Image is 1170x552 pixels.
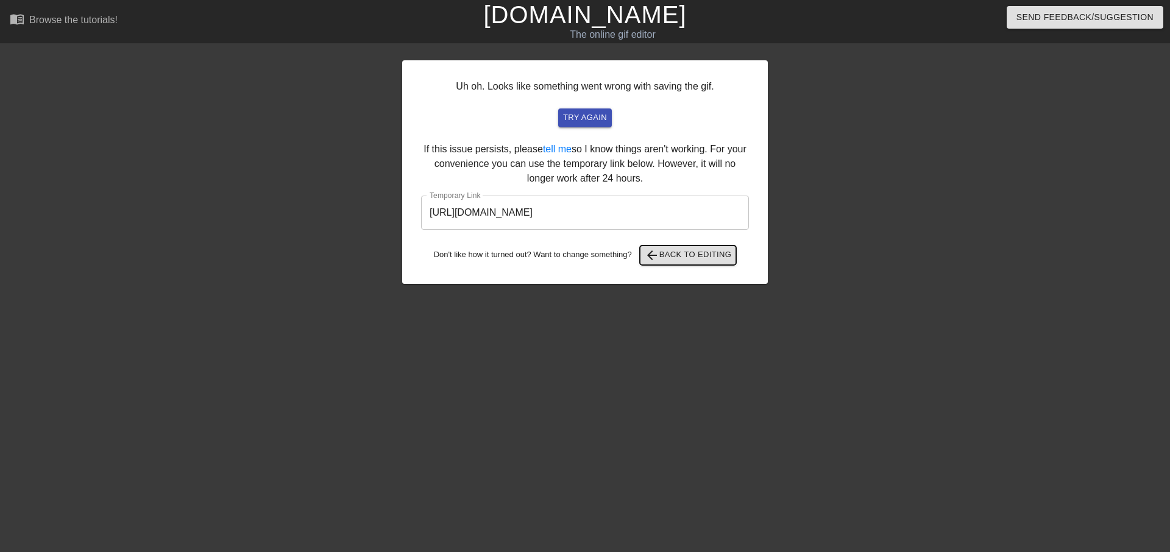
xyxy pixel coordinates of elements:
[402,60,768,284] div: Uh oh. Looks like something went wrong with saving the gif. If this issue persists, please so I k...
[10,12,24,26] span: menu_book
[543,144,572,154] a: tell me
[1016,10,1154,25] span: Send Feedback/Suggestion
[640,246,737,265] button: Back to Editing
[396,27,829,42] div: The online gif editor
[558,108,612,127] button: try again
[483,1,686,28] a: [DOMAIN_NAME]
[421,196,749,230] input: bare
[29,15,118,25] div: Browse the tutorials!
[645,248,732,263] span: Back to Editing
[563,111,607,125] span: try again
[1007,6,1163,29] button: Send Feedback/Suggestion
[10,12,118,30] a: Browse the tutorials!
[645,248,659,263] span: arrow_back
[421,246,749,265] div: Don't like how it turned out? Want to change something?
